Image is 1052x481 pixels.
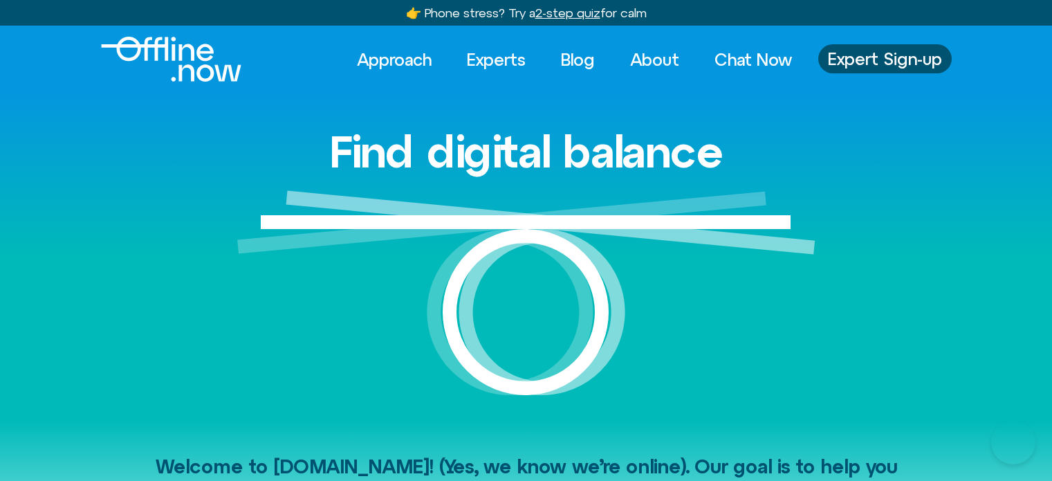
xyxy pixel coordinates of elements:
a: Experts [454,44,538,75]
a: Chat Now [702,44,804,75]
a: 👉 Phone stress? Try a2-step quizfor calm [406,6,647,20]
img: offline.now [101,37,241,82]
a: Approach [344,44,444,75]
a: Blog [548,44,607,75]
a: About [618,44,692,75]
nav: Menu [344,44,804,75]
span: Expert Sign-up [828,50,942,68]
h1: Find digital balance [329,127,723,176]
div: Logo [101,37,218,82]
iframe: Botpress [991,420,1035,464]
u: 2-step quiz [535,6,600,20]
a: Expert Sign-up [818,44,952,73]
